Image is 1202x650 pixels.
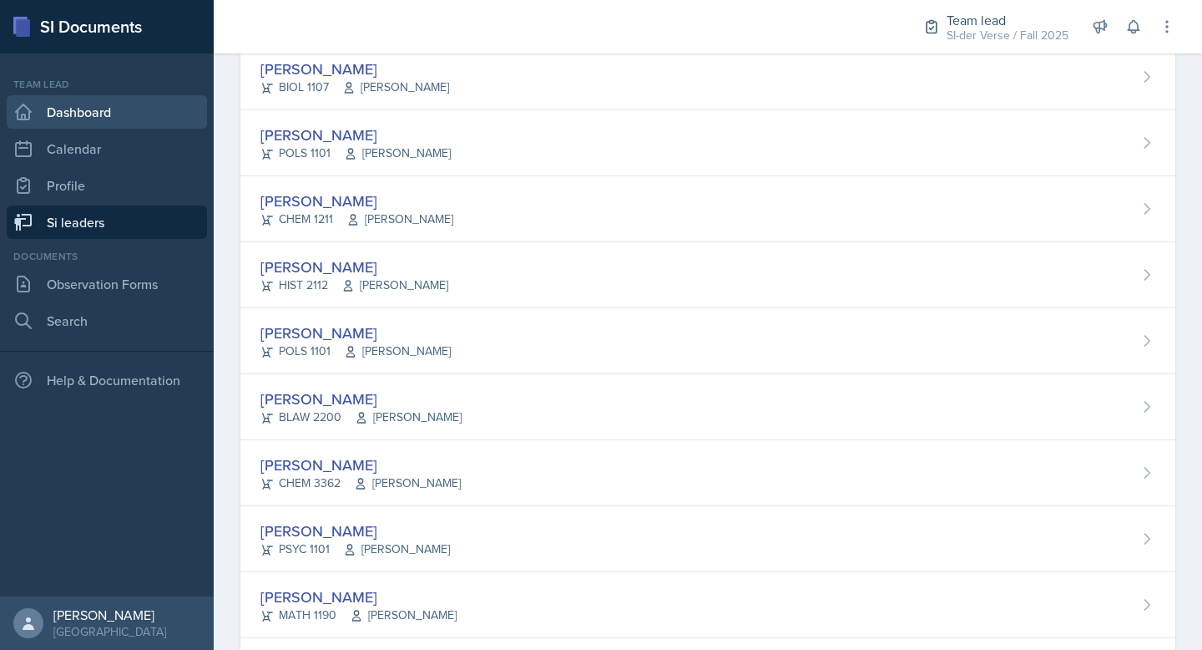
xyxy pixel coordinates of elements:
div: Documents [7,249,207,264]
div: Help & Documentation [7,363,207,397]
div: MATH 1190 [260,607,457,624]
div: [PERSON_NAME] [260,322,451,344]
span: [PERSON_NAME] [341,277,448,294]
span: [PERSON_NAME] [354,475,461,492]
a: [PERSON_NAME] POLS 1101[PERSON_NAME] [240,308,1175,374]
a: [PERSON_NAME] BIOL 1107[PERSON_NAME] [240,44,1175,110]
div: HIST 2112 [260,277,448,294]
a: Dashboard [7,95,207,129]
div: [PERSON_NAME] [260,586,457,608]
a: [PERSON_NAME] POLS 1101[PERSON_NAME] [240,110,1175,176]
a: Si leaders [7,206,207,239]
div: BLAW 2200 [260,409,462,426]
div: [GEOGRAPHIC_DATA] [53,623,166,640]
div: [PERSON_NAME] [260,256,448,278]
div: POLS 1101 [260,145,451,162]
span: [PERSON_NAME] [346,211,453,228]
a: Observation Forms [7,267,207,301]
a: Profile [7,169,207,202]
span: [PERSON_NAME] [342,79,449,96]
div: Team lead [7,77,207,92]
div: [PERSON_NAME] [260,124,451,146]
div: [PERSON_NAME] [260,388,462,410]
a: Search [7,304,207,338]
div: PSYC 1101 [260,541,450,558]
a: [PERSON_NAME] MATH 1190[PERSON_NAME] [240,572,1175,638]
div: Team lead [947,10,1068,30]
a: [PERSON_NAME] CHEM 1211[PERSON_NAME] [240,176,1175,242]
div: [PERSON_NAME] [53,607,166,623]
span: [PERSON_NAME] [343,541,450,558]
a: [PERSON_NAME] BLAW 2200[PERSON_NAME] [240,374,1175,440]
a: Calendar [7,132,207,165]
div: [PERSON_NAME] [260,58,449,80]
div: POLS 1101 [260,343,451,360]
div: [PERSON_NAME] [260,520,450,542]
a: [PERSON_NAME] HIST 2112[PERSON_NAME] [240,242,1175,308]
div: BIOL 1107 [260,79,449,96]
a: [PERSON_NAME] PSYC 1101[PERSON_NAME] [240,506,1175,572]
span: [PERSON_NAME] [350,607,457,624]
a: [PERSON_NAME] CHEM 3362[PERSON_NAME] [240,440,1175,506]
div: [PERSON_NAME] [260,190,453,212]
span: [PERSON_NAME] [344,145,451,162]
span: [PERSON_NAME] [344,343,451,360]
div: CHEM 3362 [260,475,461,492]
div: SI-der Verse / Fall 2025 [947,27,1068,44]
span: [PERSON_NAME] [355,409,462,426]
div: CHEM 1211 [260,211,453,228]
div: [PERSON_NAME] [260,454,461,476]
